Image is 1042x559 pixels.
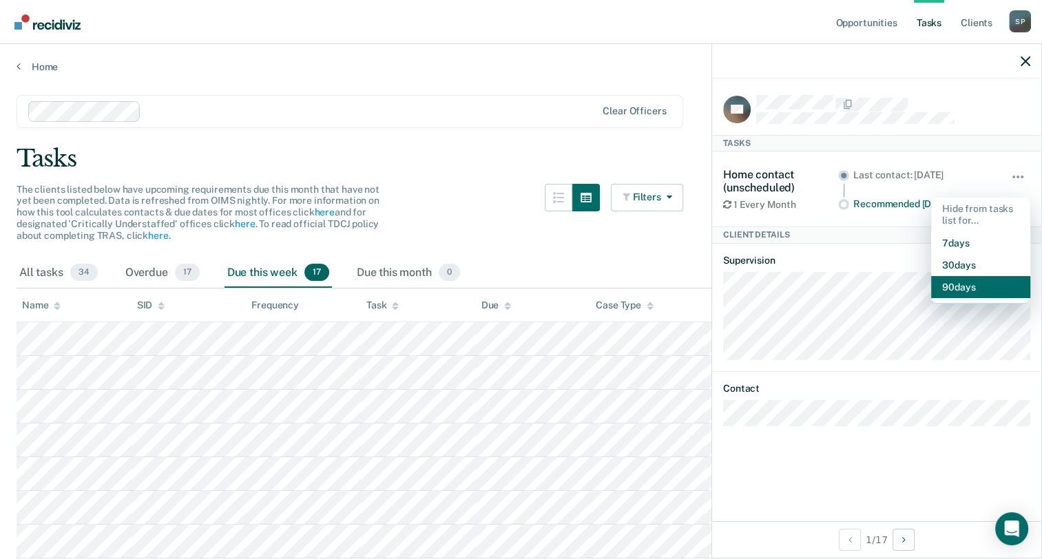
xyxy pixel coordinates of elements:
div: Case Type [596,299,654,311]
a: here [314,207,334,218]
div: Recommended [DATE] [853,198,992,210]
span: 17 [175,264,200,282]
div: S P [1009,10,1031,32]
img: Recidiviz [14,14,81,30]
button: Previous Client [839,529,861,551]
dt: Supervision [723,255,1030,266]
button: Profile dropdown button [1009,10,1031,32]
button: 30 days [931,254,1030,276]
div: Last contact: [DATE] [853,169,992,181]
div: Home contact (unscheduled) [723,168,838,194]
div: Client Details [712,226,1041,243]
span: 34 [70,264,98,282]
a: here [148,230,168,241]
div: Open Intercom Messenger [995,512,1028,545]
div: Due [481,299,512,311]
span: 0 [439,264,460,282]
button: Filters [611,184,684,211]
dt: Contact [723,383,1030,394]
span: The clients listed below have upcoming requirements due this month that have not yet been complet... [17,184,379,241]
div: Name [22,299,61,311]
div: Hide from tasks list for... [931,198,1030,232]
div: All tasks [17,258,101,288]
span: 17 [304,264,329,282]
a: Home [17,61,1025,73]
div: Due this week [225,258,332,288]
div: 1 / 17 [712,521,1041,558]
div: Tasks [17,145,1025,173]
button: Next Client [893,529,915,551]
a: here [235,218,255,229]
button: 7 days [931,232,1030,254]
div: SID [137,299,165,311]
div: Task [366,299,399,311]
div: Overdue [123,258,202,288]
div: Supervision Level [711,299,801,311]
div: Tasks [712,135,1041,151]
div: 1 Every Month [723,199,838,211]
button: 90 days [931,276,1030,298]
div: Due this month [354,258,463,288]
div: Clear officers [603,105,666,117]
div: Frequency [251,299,299,311]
